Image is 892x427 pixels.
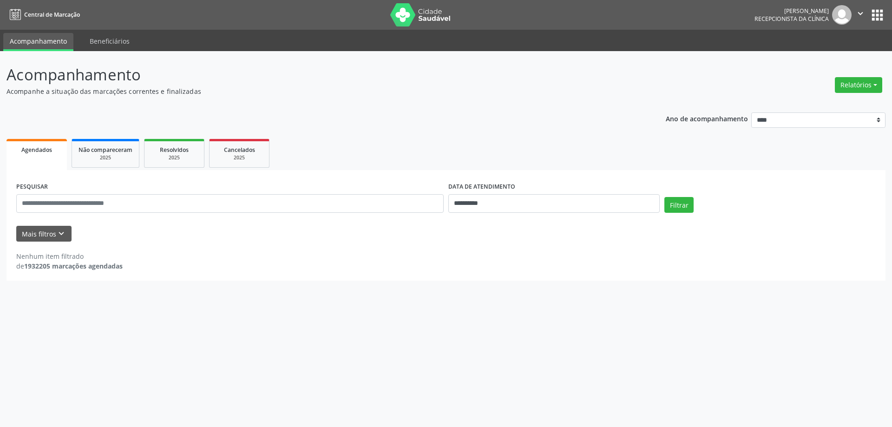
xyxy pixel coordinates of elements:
a: Central de Marcação [7,7,80,22]
span: Cancelados [224,146,255,154]
a: Beneficiários [83,33,136,49]
div: 2025 [216,154,262,161]
div: de [16,261,123,271]
label: DATA DE ATENDIMENTO [448,180,515,194]
p: Acompanhamento [7,63,622,86]
p: Ano de acompanhamento [666,112,748,124]
span: Não compareceram [79,146,132,154]
img: img [832,5,852,25]
button: Relatórios [835,77,882,93]
button: apps [869,7,885,23]
span: Agendados [21,146,52,154]
a: Acompanhamento [3,33,73,51]
div: 2025 [79,154,132,161]
div: [PERSON_NAME] [754,7,829,15]
span: Recepcionista da clínica [754,15,829,23]
i: keyboard_arrow_down [56,229,66,239]
span: Central de Marcação [24,11,80,19]
span: Resolvidos [160,146,189,154]
div: Nenhum item filtrado [16,251,123,261]
button:  [852,5,869,25]
label: PESQUISAR [16,180,48,194]
button: Mais filtroskeyboard_arrow_down [16,226,72,242]
button: Filtrar [664,197,694,213]
strong: 1932205 marcações agendadas [24,262,123,270]
i:  [855,8,866,19]
div: 2025 [151,154,197,161]
p: Acompanhe a situação das marcações correntes e finalizadas [7,86,622,96]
